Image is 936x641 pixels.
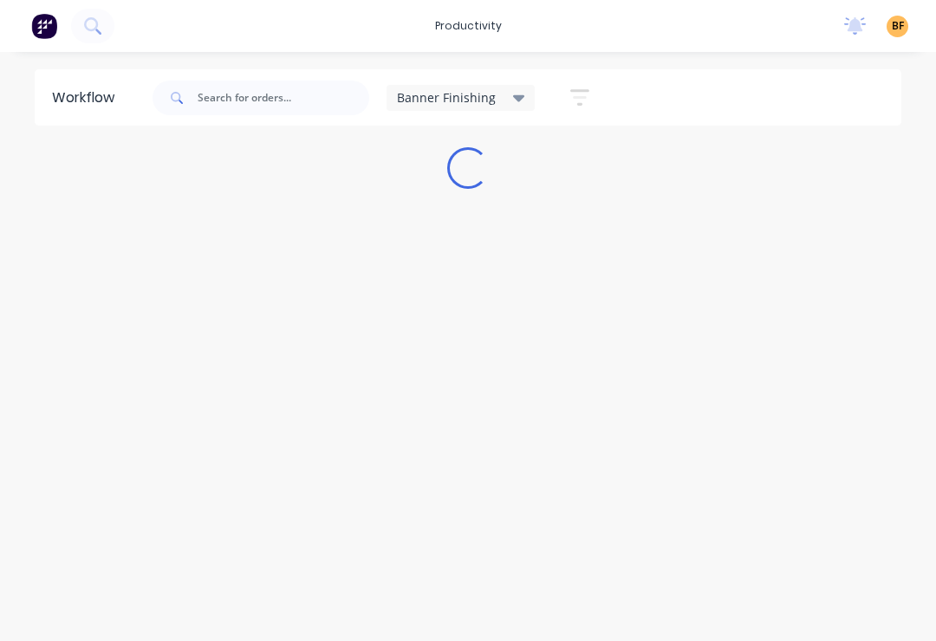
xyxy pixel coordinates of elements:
[397,88,496,107] span: Banner Finishing
[31,13,57,39] img: Factory
[892,18,904,34] span: BF
[52,87,123,108] div: Workflow
[426,13,510,39] div: productivity
[198,81,369,115] input: Search for orders...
